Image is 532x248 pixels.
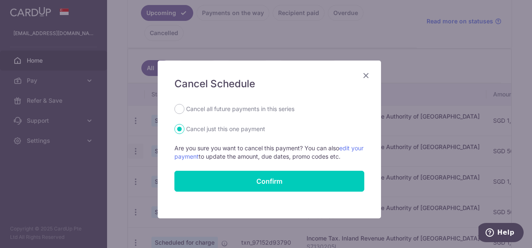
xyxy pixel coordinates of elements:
input: Confirm [174,171,364,192]
iframe: Opens a widget where you can find more information [478,223,524,244]
p: Are you sure you want to cancel this payment? You can also to update the amount, due dates, promo... [174,144,364,161]
button: Close [361,71,371,81]
label: Cancel all future payments in this series [186,104,294,114]
label: Cancel just this one payment [186,124,265,134]
h5: Cancel Schedule [174,77,364,91]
